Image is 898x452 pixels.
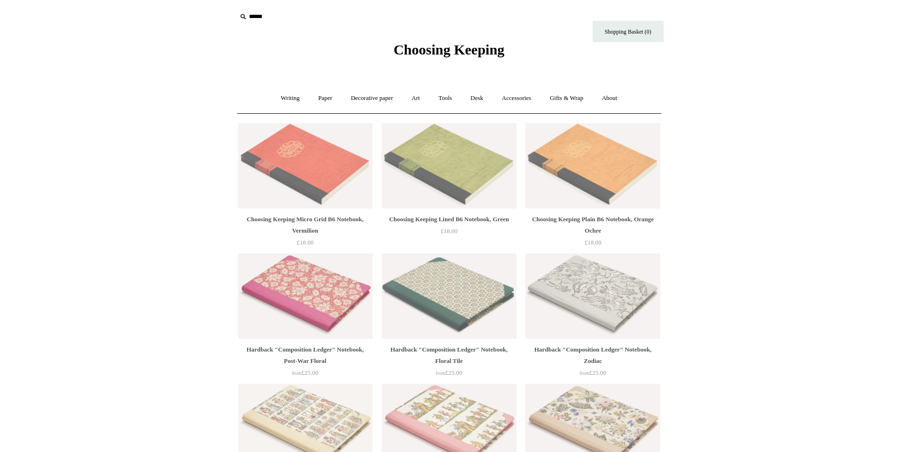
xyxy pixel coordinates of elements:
a: Accessories [493,86,540,111]
span: £18.00 [297,239,314,246]
a: Tools [430,86,461,111]
a: Choosing Keeping Micro Grid B6 Notebook, Vermilion Choosing Keeping Micro Grid B6 Notebook, Vermi... [238,123,373,208]
a: Choosing Keeping Plain B6 Notebook, Orange Ochre Choosing Keeping Plain B6 Notebook, Orange Ochre [525,123,660,208]
img: Hardback "Composition Ledger" Notebook, Floral Tile [382,253,516,339]
div: Hardback "Composition Ledger" Notebook, Post-War Floral [240,344,370,367]
img: Hardback "Composition Ledger" Notebook, Post-War Floral [238,253,373,339]
a: Shopping Basket (0) [593,21,664,42]
a: Hardback "Composition Ledger" Notebook, Zodiac from£25.00 [525,344,660,383]
img: Choosing Keeping Lined B6 Notebook, Green [382,123,516,208]
a: Choosing Keeping [393,49,504,56]
a: Decorative paper [342,86,401,111]
a: Choosing Keeping Micro Grid B6 Notebook, Vermilion £18.00 [238,214,373,253]
span: £18.00 [585,239,602,246]
img: Choosing Keeping Micro Grid B6 Notebook, Vermilion [238,123,373,208]
a: Hardback "Composition Ledger" Notebook, Zodiac Hardback "Composition Ledger" Notebook, Zodiac [525,253,660,339]
span: £18.00 [441,227,458,235]
a: Hardback "Composition Ledger" Notebook, Floral Tile Hardback "Composition Ledger" Notebook, Flora... [382,253,516,339]
a: Writing [272,86,308,111]
div: Hardback "Composition Ledger" Notebook, Zodiac [528,344,658,367]
img: Hardback "Composition Ledger" Notebook, Zodiac [525,253,660,339]
a: Desk [462,86,492,111]
img: Choosing Keeping Plain B6 Notebook, Orange Ochre [525,123,660,208]
a: Choosing Keeping Lined B6 Notebook, Green £18.00 [382,214,516,253]
span: £25.00 [436,369,462,376]
span: £25.00 [580,369,606,376]
a: About [593,86,626,111]
span: from [436,371,445,376]
div: Choosing Keeping Plain B6 Notebook, Orange Ochre [528,214,658,236]
a: Paper [310,86,341,111]
div: Choosing Keeping Lined B6 Notebook, Green [384,214,514,225]
a: Hardback "Composition Ledger" Notebook, Post-War Floral Hardback "Composition Ledger" Notebook, P... [238,253,373,339]
span: £25.00 [292,369,319,376]
a: Gifts & Wrap [541,86,592,111]
a: Choosing Keeping Lined B6 Notebook, Green Choosing Keeping Lined B6 Notebook, Green [382,123,516,208]
a: Hardback "Composition Ledger" Notebook, Floral Tile from£25.00 [382,344,516,383]
a: Art [403,86,428,111]
div: Choosing Keeping Micro Grid B6 Notebook, Vermilion [240,214,370,236]
span: from [292,371,302,376]
a: Choosing Keeping Plain B6 Notebook, Orange Ochre £18.00 [525,214,660,253]
div: Hardback "Composition Ledger" Notebook, Floral Tile [384,344,514,367]
a: Hardback "Composition Ledger" Notebook, Post-War Floral from£25.00 [238,344,373,383]
span: from [580,371,589,376]
span: Choosing Keeping [393,42,504,57]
